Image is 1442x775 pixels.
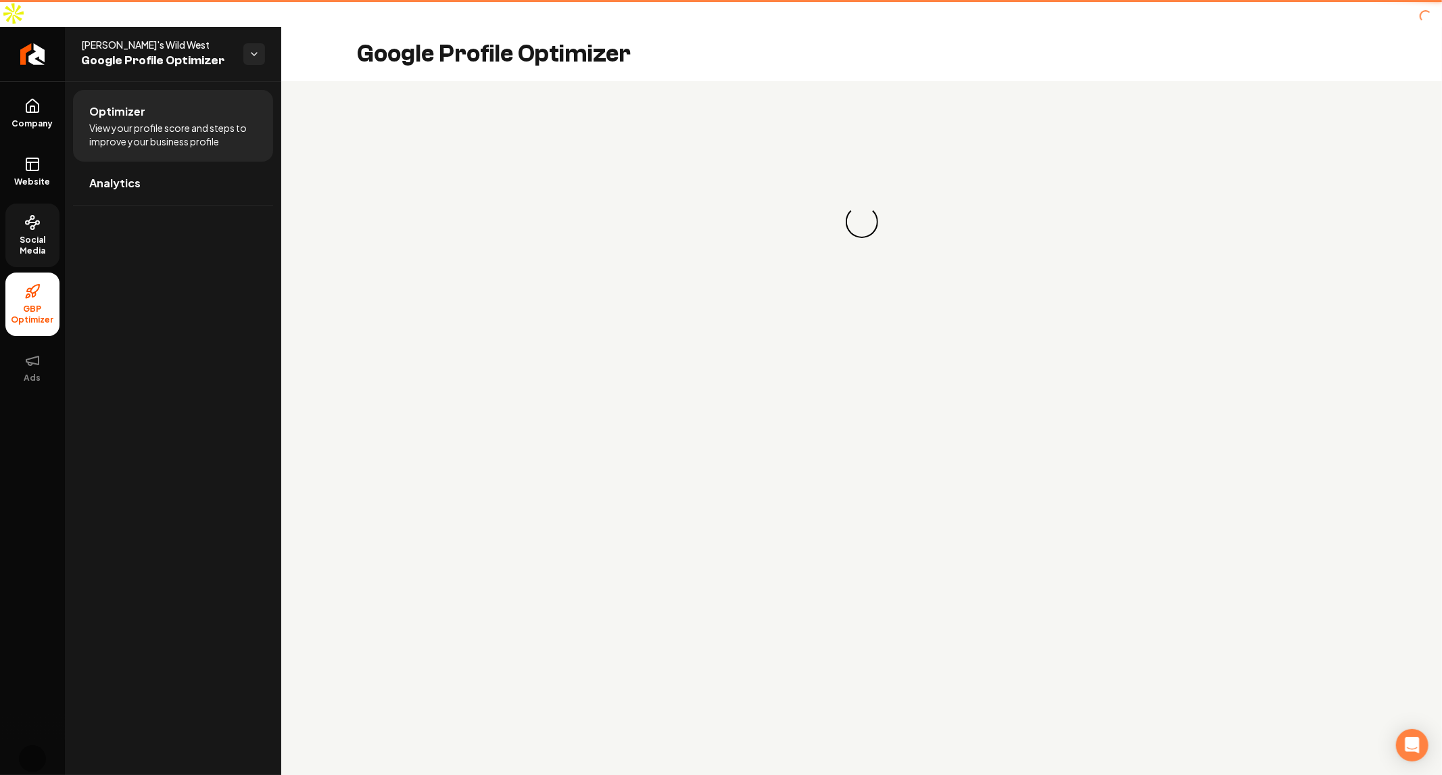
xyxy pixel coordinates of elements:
img: Sagar Soni [19,745,46,772]
span: GBP Optimizer [5,304,59,325]
span: Analytics [89,175,141,191]
span: Website [9,177,56,187]
a: Company [5,87,59,140]
button: Ads [5,342,59,394]
button: Open user button [19,745,46,772]
span: Optimizer [89,103,145,120]
span: View your profile score and steps to improve your business profile [89,121,257,148]
span: [PERSON_NAME]'s Wild West [81,38,233,51]
span: Ads [19,373,47,383]
img: Rebolt Logo [20,43,45,65]
div: Loading [842,203,881,241]
a: Website [5,145,59,198]
span: Social Media [5,235,59,256]
span: Company [7,118,59,129]
h2: Google Profile Optimizer [357,41,631,68]
a: Analytics [73,162,273,205]
span: Google Profile Optimizer [81,51,233,70]
div: Open Intercom Messenger [1396,729,1428,761]
a: Social Media [5,204,59,267]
